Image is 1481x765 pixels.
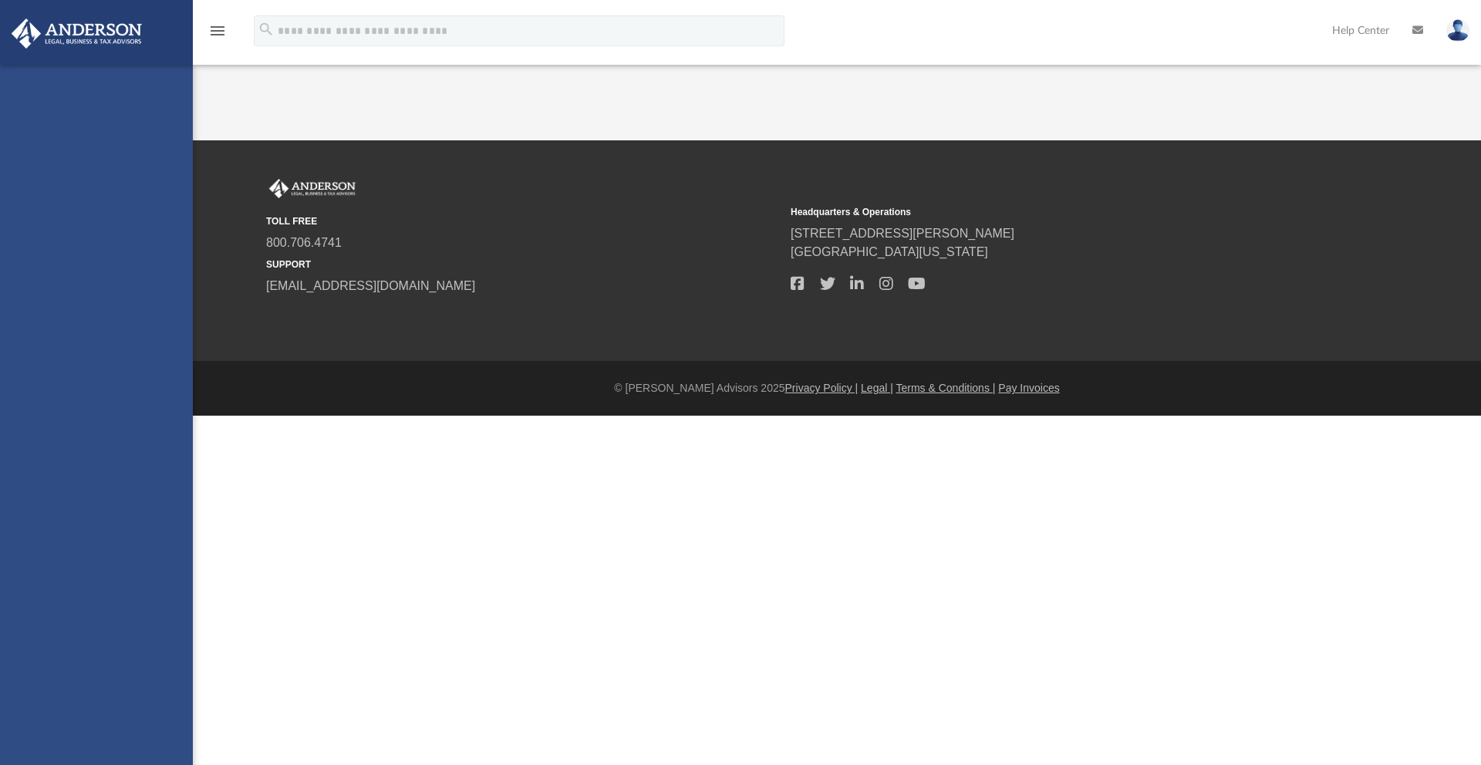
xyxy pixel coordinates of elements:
a: Pay Invoices [998,382,1059,394]
a: [EMAIL_ADDRESS][DOMAIN_NAME] [266,279,475,292]
img: User Pic [1446,19,1469,42]
div: © [PERSON_NAME] Advisors 2025 [193,380,1481,396]
a: menu [208,29,227,40]
img: Anderson Advisors Platinum Portal [266,179,359,199]
img: Anderson Advisors Platinum Portal [7,19,147,49]
a: Terms & Conditions | [896,382,996,394]
a: [STREET_ADDRESS][PERSON_NAME] [791,227,1014,240]
small: TOLL FREE [266,214,780,228]
i: search [258,21,275,38]
a: [GEOGRAPHIC_DATA][US_STATE] [791,245,988,258]
a: 800.706.4741 [266,236,342,249]
small: Headquarters & Operations [791,205,1304,219]
a: Legal | [861,382,893,394]
small: SUPPORT [266,258,780,271]
i: menu [208,22,227,40]
a: Privacy Policy | [785,382,859,394]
